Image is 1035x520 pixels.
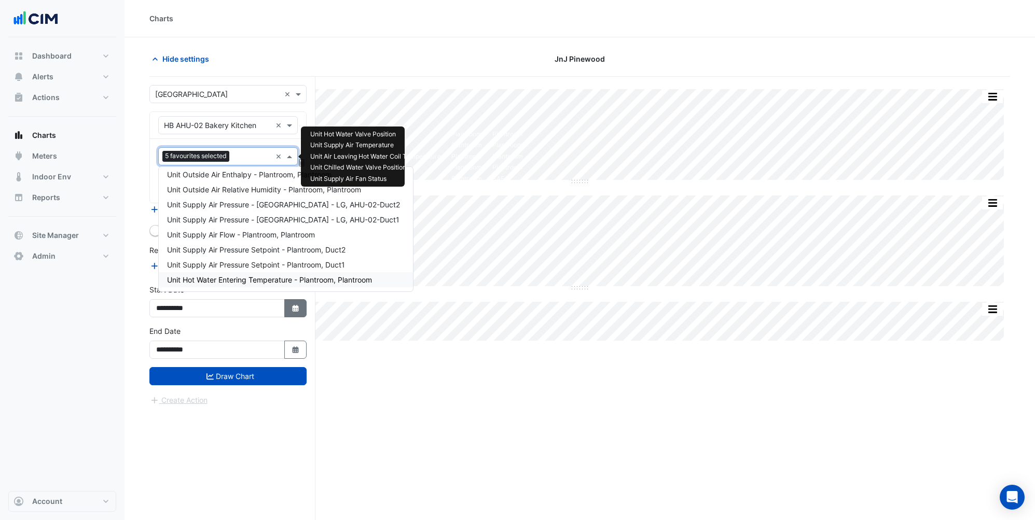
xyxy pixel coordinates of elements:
span: Site Manager [32,230,79,241]
button: Draw Chart [149,367,307,385]
td: Plantroom [487,151,528,162]
span: Unit Supply Air Pressure - Old Manor - LG, AHU-02-Duct1 [167,215,399,224]
td: Plantroom [487,162,528,174]
td: Unit Chilled Water Valve Position [305,162,446,174]
span: Account [32,496,62,507]
app-icon: Site Manager [13,230,24,241]
td: SAF-1 [487,173,528,185]
button: More Options [982,303,1003,316]
span: Dashboard [32,51,72,61]
button: Admin [8,246,116,266]
td: Unit Supply Air Temperature [305,140,446,151]
app-icon: Charts [13,130,24,140]
td: Unit Supply Air Fan Status [305,173,446,185]
img: Company Logo [12,8,59,29]
span: Clear [284,89,293,100]
button: More Options [982,196,1003,209]
app-icon: Indoor Env [13,172,24,182]
span: Actions [32,92,60,103]
button: Alerts [8,66,116,87]
app-icon: Admin [13,251,24,261]
span: Unit Outside Air Relative Humidity - Plantroom, Plantroom [167,185,361,194]
label: Start Date [149,284,184,295]
app-icon: Alerts [13,72,24,82]
td: Plantroom [446,151,487,162]
button: Add Reference Line [149,260,227,272]
span: Alerts [32,72,53,82]
button: Site Manager [8,225,116,246]
label: Reference Lines [149,245,204,256]
div: Charts [149,13,173,24]
button: More Options [982,90,1003,103]
td: Plantroom [446,162,487,174]
span: Clear [275,151,284,162]
span: Indoor Env [32,172,71,182]
td: Plantroom [446,140,487,151]
button: Indoor Env [8,166,116,187]
td: Plantroom [487,129,528,140]
button: Reports [8,187,116,208]
span: JnJ Pinewood [555,53,605,64]
fa-icon: Select Date [291,345,300,354]
label: End Date [149,326,181,336]
span: Unit Outside Air Enthalpy - Plantroom, Plantroom [167,170,332,179]
app-escalated-ticket-create-button: Please draw the charts first [149,395,208,403]
app-icon: Meters [13,151,24,161]
button: Account [8,491,116,512]
td: Unit Hot Water Valve Position [305,129,446,140]
div: Options List [159,167,413,291]
app-icon: Actions [13,92,24,103]
button: Hide settings [149,50,216,68]
div: Open Intercom Messenger [1000,485,1025,510]
td: Plantroom [446,173,487,185]
span: Unit Supply Air Flow - Plantroom, Plantroom [167,230,315,239]
span: Meters [32,151,57,161]
span: Reports [32,192,60,203]
fa-icon: Select Date [291,304,300,313]
span: 5 favourites selected [162,151,229,161]
app-icon: Dashboard [13,51,24,61]
span: Unit Supply Air Pressure Setpoint - Plantroom, Duct1 [167,260,345,269]
button: Meters [8,146,116,166]
span: Unit Supply Air Pressure - Old Manor - LG, AHU-02-Duct2 [167,200,400,209]
button: Dashboard [8,46,116,66]
button: Charts [8,125,116,146]
span: Unit Hot Water Entering Temperature - Plantroom, Plantroom [167,275,372,284]
td: Plantroom [446,129,487,140]
button: Add Equipment [149,204,212,216]
span: Hide settings [162,53,209,64]
span: Unit Supply Air Pressure Setpoint - Plantroom, Duct2 [167,245,346,254]
td: Unit Air Leaving Hot Water Coil Temperature [305,151,446,162]
app-icon: Reports [13,192,24,203]
span: Charts [32,130,56,140]
span: Clear [275,120,284,131]
td: Plantroom [487,140,528,151]
button: Actions [8,87,116,108]
span: Admin [32,251,56,261]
